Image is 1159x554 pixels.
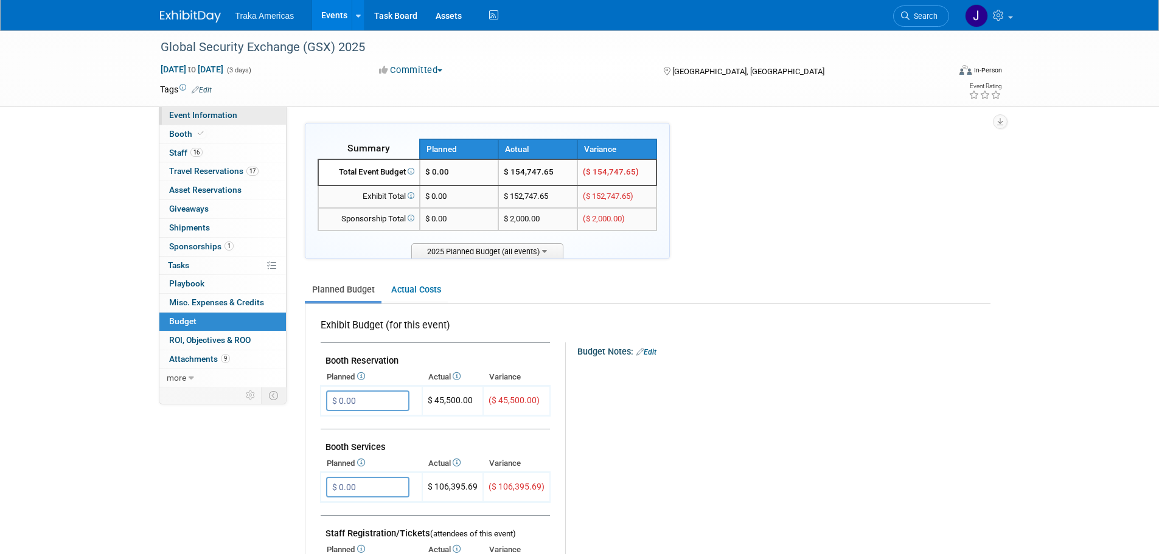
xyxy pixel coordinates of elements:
td: Booth Reservation [321,343,550,369]
a: Misc. Expenses & Credits [159,294,286,312]
th: Variance [483,369,550,386]
span: 1 [224,241,234,251]
img: Format-Inperson.png [959,65,972,75]
span: Asset Reservations [169,185,242,195]
span: $ 0.00 [425,192,447,201]
span: Booth [169,129,206,139]
td: Booth Services [321,429,550,455]
span: Playbook [169,279,204,288]
th: Variance [483,455,550,472]
th: Actual [498,139,577,159]
span: Search [910,12,938,21]
span: to [186,64,198,74]
span: $ 45,500.00 [428,395,473,405]
td: Toggle Event Tabs [261,387,286,403]
a: Planned Budget [305,279,381,301]
span: Giveaways [169,204,209,213]
img: ExhibitDay [160,10,221,23]
i: Booth reservation complete [198,130,204,137]
td: $ 2,000.00 [498,208,577,230]
span: 16 [190,148,203,157]
span: [GEOGRAPHIC_DATA], [GEOGRAPHIC_DATA] [672,67,824,76]
div: In-Person [973,66,1002,75]
span: Attachments [169,354,230,364]
div: Event Rating [969,83,1001,89]
a: Edit [636,348,656,356]
th: Planned [321,455,422,472]
th: Variance [577,139,656,159]
span: Event Information [169,110,237,120]
a: Asset Reservations [159,181,286,199]
td: $ 106,395.69 [422,473,483,502]
span: Traka Americas [235,11,294,21]
span: Misc. Expenses & Credits [169,297,264,307]
span: ($ 106,395.69) [489,482,545,491]
a: Budget [159,313,286,331]
td: $ 154,747.65 [498,159,577,185]
a: Travel Reservations17 [159,162,286,181]
span: ($ 152,747.65) [583,192,633,201]
a: Staff16 [159,144,286,162]
a: Booth [159,125,286,144]
a: Giveaways [159,200,286,218]
th: Planned [420,139,499,159]
a: Search [893,5,949,27]
div: Global Security Exchange (GSX) 2025 [156,36,931,58]
div: Event Format [877,63,1003,81]
span: 9 [221,354,230,363]
span: ROI, Objectives & ROO [169,335,251,345]
div: Exhibit Total [324,191,414,203]
td: Staff Registration/Tickets [321,516,550,542]
span: ($ 154,747.65) [583,167,639,176]
a: more [159,369,286,387]
div: Sponsorship Total [324,213,414,225]
a: Edit [192,86,212,94]
a: ROI, Objectives & ROO [159,331,286,350]
a: Playbook [159,275,286,293]
span: more [167,373,186,383]
a: Shipments [159,219,286,237]
a: Event Information [159,106,286,125]
span: Budget [169,316,197,326]
span: Tasks [168,260,189,270]
span: [DATE] [DATE] [160,64,224,75]
span: Staff [169,148,203,158]
td: $ 152,747.65 [498,185,577,208]
a: Actual Costs [384,279,448,301]
span: (3 days) [226,66,251,74]
span: Summary [347,142,390,154]
span: Travel Reservations [169,166,259,176]
span: $ 0.00 [425,167,449,176]
span: 2025 Planned Budget (all events) [411,243,563,258]
th: Actual [422,455,483,472]
span: ($ 2,000.00) [583,214,625,223]
a: Attachments9 [159,350,286,369]
a: Sponsorships1 [159,238,286,256]
span: ($ 45,500.00) [489,395,540,405]
div: Budget Notes: [577,342,989,358]
img: Jamie Saenz [965,4,988,27]
div: Exhibit Budget (for this event) [321,319,545,339]
td: Tags [160,83,212,95]
a: Tasks [159,257,286,275]
span: 17 [246,167,259,176]
span: Sponsorships [169,241,234,251]
button: Committed [375,64,447,77]
th: Actual [422,369,483,386]
td: Personalize Event Tab Strip [240,387,262,403]
th: Planned [321,369,422,386]
span: Shipments [169,223,210,232]
div: Total Event Budget [324,167,414,178]
span: (attendees of this event) [430,529,516,538]
span: $ 0.00 [425,214,447,223]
